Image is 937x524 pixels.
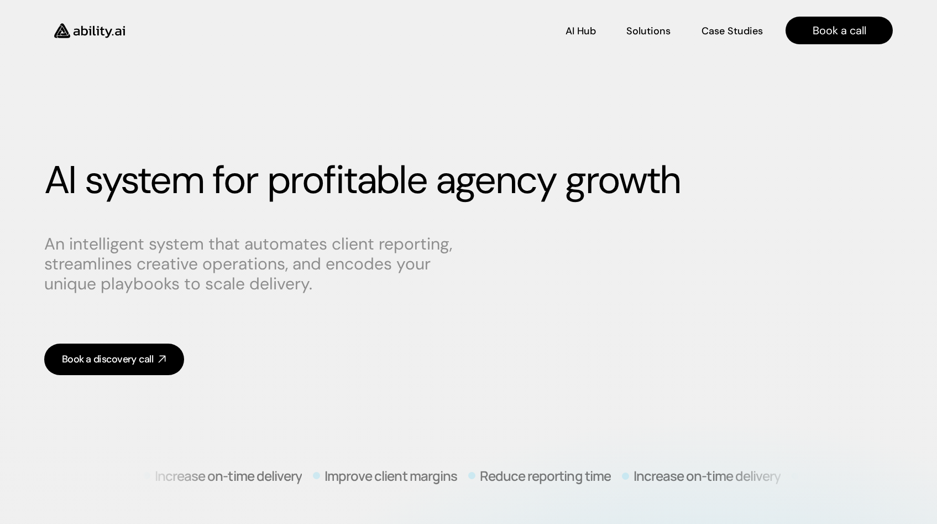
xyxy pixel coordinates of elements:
[72,104,150,115] h3: Ready-to-use in Slack
[813,23,866,38] p: Book a call
[479,469,610,482] p: Reduce reporting time
[44,157,893,204] h1: AI system for profitable agency growth
[633,469,780,482] p: Increase on-time delivery
[702,24,763,38] p: Case Studies
[155,469,302,482] p: Increase on-time delivery
[626,21,671,40] a: Solutions
[626,24,671,38] p: Solutions
[566,21,596,40] a: AI Hub
[566,24,596,38] p: AI Hub
[62,352,153,366] div: Book a discovery call
[44,344,184,375] a: Book a discovery call
[786,17,893,44] a: Book a call
[701,21,763,40] a: Case Studies
[140,17,893,44] nav: Main navigation
[44,234,464,294] p: An intelligent system that automates client reporting, streamlines creative operations, and encod...
[324,469,457,482] p: Improve client margins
